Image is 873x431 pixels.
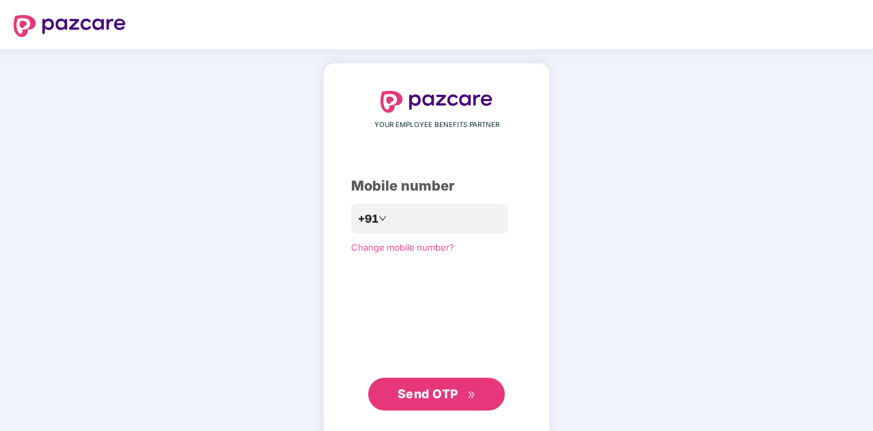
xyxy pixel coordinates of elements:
span: Send OTP [398,387,458,401]
img: logo [380,91,493,113]
div: Mobile number [351,176,522,197]
span: double-right [467,391,476,400]
img: logo [14,15,126,37]
a: Change mobile number? [351,242,454,253]
button: Send OTPdouble-right [368,378,505,411]
span: +91 [358,210,378,227]
span: down [378,214,387,223]
span: YOUR EMPLOYEE BENEFITS PARTNER [374,120,499,130]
